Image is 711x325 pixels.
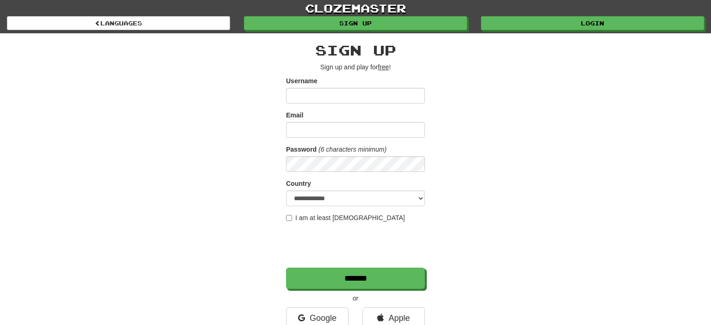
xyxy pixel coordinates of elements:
[286,213,405,222] label: I am at least [DEMOGRAPHIC_DATA]
[286,110,303,120] label: Email
[244,16,467,30] a: Sign up
[7,16,230,30] a: Languages
[378,63,389,71] u: free
[286,215,292,221] input: I am at least [DEMOGRAPHIC_DATA]
[481,16,704,30] a: Login
[286,179,311,188] label: Country
[286,227,427,263] iframe: reCAPTCHA
[286,43,425,58] h2: Sign up
[318,146,387,153] em: (6 characters minimum)
[286,145,317,154] label: Password
[286,62,425,72] p: Sign up and play for !
[286,294,425,303] p: or
[286,76,318,86] label: Username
